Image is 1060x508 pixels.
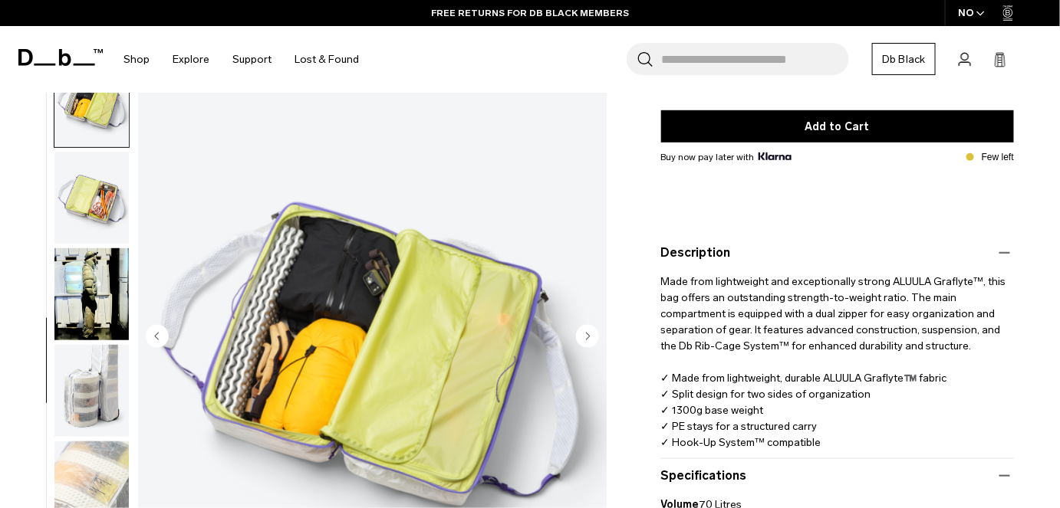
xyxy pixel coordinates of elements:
button: Add to Cart [661,110,1014,143]
button: Specifications [661,467,1014,485]
p: Few left [982,150,1014,164]
a: Lost & Found [295,32,359,87]
img: Weigh_Lighter_Split_Duffel_70L_6.png [54,55,129,147]
button: Weigh_Lighter_Split_Duffel_70L_9.png [54,344,130,438]
a: Db Black [872,43,936,75]
a: FREE RETURNS FOR DB BLACK MEMBERS [432,6,630,20]
button: Weigh_Lighter_Split_Duffel_70L_6.png [54,54,130,148]
img: Weigh_Lighter_Split_Duffel_70L_9.png [54,345,129,437]
button: Previous slide [146,324,169,350]
img: {"height" => 20, "alt" => "Klarna"} [759,152,792,160]
a: Explore [173,32,209,87]
nav: Main Navigation [112,26,370,93]
button: Weigh_Lighter_Split_Duffel_70L_7.png [54,151,130,244]
button: Next slide [576,324,599,350]
img: Weigh_Lighter_Split_Duffel_70L_7.png [54,152,129,244]
button: Weigh Lighter Split Duffel 70L Aurora [54,247,130,341]
p: Made from lightweight and exceptionally strong ALUULA Graflyte™, this bag offers an outstanding s... [661,262,1014,451]
a: Shop [123,32,150,87]
button: Description [661,244,1014,262]
img: Weigh Lighter Split Duffel 70L Aurora [54,248,129,340]
span: Buy now pay later with [661,150,792,164]
a: Support [232,32,272,87]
